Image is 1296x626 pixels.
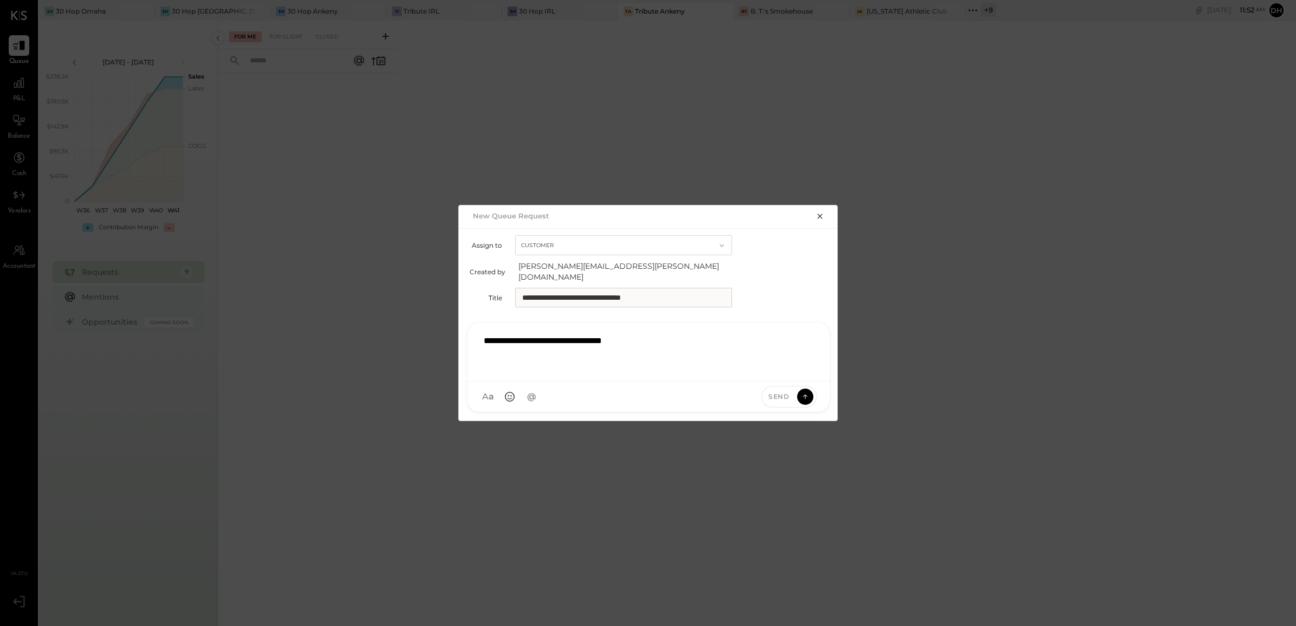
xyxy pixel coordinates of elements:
span: @ [527,391,536,402]
label: Created by [470,268,505,276]
label: Assign to [470,241,502,249]
span: [PERSON_NAME][EMAIL_ADDRESS][PERSON_NAME][DOMAIN_NAME] [518,261,735,282]
label: Title [470,294,502,302]
span: a [489,391,494,402]
span: Send [768,392,789,401]
h2: New Queue Request [473,211,549,220]
button: @ [522,387,541,406]
button: Customer [515,235,732,255]
button: Aa [478,387,498,406]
